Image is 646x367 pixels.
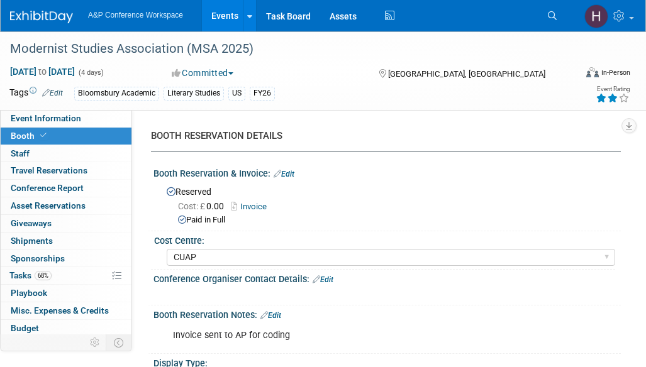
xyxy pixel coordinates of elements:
[1,285,131,302] a: Playbook
[153,305,621,322] div: Booth Reservation Notes:
[11,200,86,211] span: Asset Reservations
[1,128,131,145] a: Booth
[74,87,159,100] div: Bloomsbury Academic
[106,334,132,351] td: Toggle Event Tabs
[601,68,630,77] div: In-Person
[228,87,245,100] div: US
[11,113,81,123] span: Event Information
[153,164,621,180] div: Booth Reservation & Invoice:
[11,236,53,246] span: Shipments
[40,132,47,139] i: Booth reservation complete
[6,38,569,60] div: Modernist Studies Association (MSA 2025)
[35,271,52,280] span: 68%
[1,162,131,179] a: Travel Reservations
[11,323,39,333] span: Budget
[11,148,30,158] span: Staff
[1,233,131,249] a: Shipments
[1,320,131,337] a: Budget
[11,183,84,193] span: Conference Report
[153,270,621,286] div: Conference Organiser Contact Details:
[1,145,131,162] a: Staff
[1,110,131,127] a: Event Information
[596,86,630,92] div: Event Rating
[1,267,131,284] a: Tasks68%
[164,87,224,100] div: Literary Studies
[88,11,183,19] span: A&P Conference Workspace
[163,182,611,226] div: Reserved
[9,66,75,77] span: [DATE] [DATE]
[151,129,611,143] div: BOOTH RESERVATION DETAILS
[11,288,47,298] span: Playbook
[11,218,52,228] span: Giveaways
[1,197,131,214] a: Asset Reservations
[77,68,104,77] span: (4 days)
[584,4,608,28] img: Hannah Siegel
[178,201,206,211] span: Cost: £
[11,165,87,175] span: Travel Reservations
[9,270,52,280] span: Tasks
[586,67,599,77] img: Format-Inperson.png
[1,302,131,319] a: Misc. Expenses & Credits
[231,202,273,211] a: Invoice
[36,67,48,77] span: to
[388,69,545,79] span: [GEOGRAPHIC_DATA], [GEOGRAPHIC_DATA]
[535,65,630,84] div: Event Format
[154,231,615,247] div: Cost Centre:
[178,201,229,211] span: 0.00
[260,311,281,320] a: Edit
[1,180,131,197] a: Conference Report
[9,86,63,101] td: Tags
[167,67,238,79] button: Committed
[11,253,65,263] span: Sponsorships
[164,323,524,348] div: Invoice sent to AP for coding
[42,89,63,97] a: Edit
[1,250,131,267] a: Sponsorships
[313,275,333,284] a: Edit
[250,87,275,100] div: FY26
[178,214,611,226] div: Paid in Full
[11,131,49,141] span: Booth
[274,170,294,178] a: Edit
[84,334,106,351] td: Personalize Event Tab Strip
[11,305,109,315] span: Misc. Expenses & Credits
[10,11,73,23] img: ExhibitDay
[1,215,131,232] a: Giveaways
